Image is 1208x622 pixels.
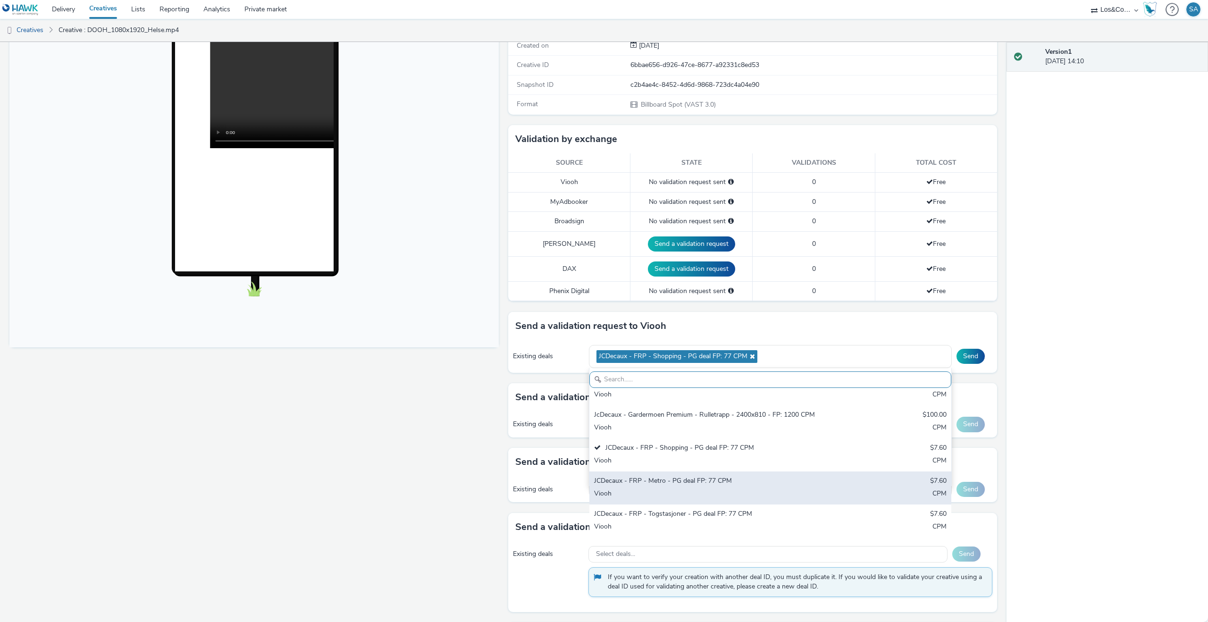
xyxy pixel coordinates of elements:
div: Existing deals [513,420,585,429]
span: If you want to verify your creation with another deal ID, you must duplicate it. If you would lik... [608,572,982,592]
div: SA [1189,2,1198,17]
span: 0 [812,264,816,273]
span: Free [926,286,946,295]
span: Billboard Spot (VAST 3.0) [640,100,716,109]
a: Hawk Academy [1143,2,1161,17]
strong: Version 1 [1045,47,1072,56]
div: $100.00 [923,410,947,421]
div: [DATE] 14:10 [1045,47,1200,67]
div: $7.60 [930,476,947,487]
div: Creation 15 August 2025, 14:10 [637,41,659,50]
span: 0 [812,239,816,248]
div: Please select a deal below and click on Send to send a validation request to Viooh. [728,177,734,187]
div: Please select a deal below and click on Send to send a validation request to Phenix Digital. [728,286,734,296]
div: Viooh [594,390,828,401]
th: Source [508,153,630,173]
th: Validations [753,153,875,173]
span: [DATE] [637,41,659,50]
span: 0 [812,286,816,295]
div: Existing deals [513,549,584,559]
div: Existing deals [513,352,585,361]
th: Total cost [875,153,997,173]
div: JCDecaux - FRP - Shopping - PG deal FP: 77 CPM [594,443,828,454]
span: Free [926,177,946,186]
span: Snapshot ID [517,80,554,89]
th: State [630,153,753,173]
div: No validation request sent [635,177,747,187]
h3: Send a validation request to Phenix Digital [515,520,701,534]
span: Free [926,197,946,206]
div: No validation request sent [635,197,747,207]
div: Existing deals [513,485,585,494]
h3: Send a validation request to Broadsign [515,390,686,404]
td: Broadsign [508,212,630,231]
td: DAX [508,256,630,281]
button: Send [952,546,981,562]
div: c2b4ae4c-8452-4d6d-9868-723dc4a04e90 [630,80,997,90]
div: $7.60 [930,542,947,553]
a: Creative : DOOH_1080x1920_Helse.mp4 [54,19,184,42]
div: JCDecaux - FRP - Togstasjoner - PG deal FP: 77 CPM [594,509,828,520]
div: CPM [932,423,947,434]
div: No validation request sent [635,286,747,296]
span: Created on [517,41,549,50]
span: Format [517,100,538,109]
h3: Send a validation request to Viooh [515,319,666,333]
div: No validation request sent [635,217,747,226]
div: JCDecaux - FRP - Metro - PG deal FP: 77 CPM [594,476,828,487]
div: Viooh [594,489,828,500]
button: Send [956,417,985,432]
div: 6bbae656-d926-47ce-8677-a92331c8ed53 [630,60,997,70]
div: Viooh [594,456,828,467]
h3: Send a validation request to MyAdbooker [515,455,697,469]
span: 0 [812,197,816,206]
div: Viooh [594,522,828,533]
span: Creative ID [517,60,549,69]
div: CPM [932,489,947,500]
span: Select deals... [596,550,635,558]
img: Hawk Academy [1143,2,1157,17]
img: undefined Logo [2,4,39,16]
span: JCDecaux - FRP - Shopping - PG deal FP: 77 CPM [599,353,747,361]
div: Viooh [594,423,828,434]
div: $7.60 [930,443,947,454]
div: $7.60 [930,509,947,520]
td: Phenix Digital [508,281,630,301]
button: Send [956,349,985,364]
button: Send a validation request [648,236,735,252]
button: Send a validation request [648,261,735,277]
div: CPM [932,456,947,467]
td: [PERSON_NAME] [508,231,630,256]
div: CPM [932,390,947,401]
img: dooh [5,26,14,35]
input: Search...... [589,371,951,388]
button: Send [956,482,985,497]
div: JCDecaux - FRP - Trikk - PG deal FP: 77 CPM [594,542,828,553]
div: Please select a deal below and click on Send to send a validation request to MyAdbooker. [728,197,734,207]
span: Free [926,217,946,226]
span: Free [926,239,946,248]
div: CPM [932,522,947,533]
span: 0 [812,217,816,226]
h3: Validation by exchange [515,132,617,146]
td: MyAdbooker [508,192,630,211]
span: Free [926,264,946,273]
span: 0 [812,177,816,186]
div: JcDecaux - Gardermoen Premium - Rulletrapp - 2400x810 - FP: 1200 CPM [594,410,828,421]
td: Viooh [508,173,630,192]
div: Please select a deal below and click on Send to send a validation request to Broadsign. [728,217,734,226]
